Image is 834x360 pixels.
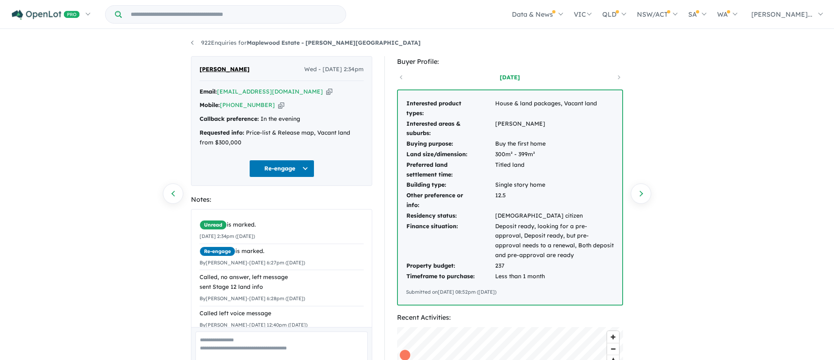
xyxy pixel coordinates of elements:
div: In the evening [200,114,364,124]
a: [EMAIL_ADDRESS][DOMAIN_NAME] [217,88,323,95]
button: Zoom out [607,343,619,355]
div: Buyer Profile: [397,56,623,67]
strong: Email: [200,88,217,95]
span: [PERSON_NAME]... [751,10,812,18]
small: [DATE] 2:34pm ([DATE]) [200,233,255,239]
td: 12.5 [495,190,614,211]
td: Preferred land settlement time: [406,160,495,180]
div: Recent Activities: [397,312,623,323]
span: Re-engage [200,247,235,256]
div: Called left voice message [200,309,364,319]
small: By [PERSON_NAME] - [DATE] 6:27pm ([DATE]) [200,260,305,266]
td: Building type: [406,180,495,190]
td: Less than 1 month [495,271,614,282]
input: Try estate name, suburb, builder or developer [123,6,344,23]
td: Residency status: [406,211,495,221]
td: Deposit ready, looking for a pre-approval, Deposit ready, but pre-approval needs to a renewal, Bo... [495,221,614,261]
td: 237 [495,261,614,271]
button: Zoom in [607,331,619,343]
div: Called, no answer, left message sent Stage 12 land info [200,273,364,292]
a: [PHONE_NUMBER] [220,101,275,109]
a: 922Enquiries forMaplewood Estate - [PERSON_NAME][GEOGRAPHIC_DATA] [191,39,421,46]
strong: Requested info: [200,129,244,136]
div: Submitted on [DATE] 08:52pm ([DATE]) [406,288,614,296]
img: Openlot PRO Logo White [12,10,80,20]
td: Property budget: [406,261,495,271]
div: Price-list & Release map, Vacant land from $300,000 [200,128,364,148]
strong: Maplewood Estate - [PERSON_NAME][GEOGRAPHIC_DATA] [247,39,421,46]
div: is marked. [200,247,364,256]
small: By [PERSON_NAME] - [DATE] 6:28pm ([DATE]) [200,295,305,301]
td: Interested areas & suburbs: [406,119,495,139]
td: Single story home [495,180,614,190]
button: Re-engage [249,160,314,177]
td: Buying purpose: [406,139,495,149]
td: Buy the first home [495,139,614,149]
span: Zoom out [607,343,619,355]
td: Other preference or info: [406,190,495,211]
td: [PERSON_NAME] [495,119,614,139]
td: House & land packages, Vacant land [495,98,614,119]
span: Wed - [DATE] 2:34pm [304,65,364,74]
strong: Callback preference: [200,115,259,122]
div: Notes: [191,194,372,205]
td: Titled land [495,160,614,180]
td: Land size/dimension: [406,149,495,160]
td: [DEMOGRAPHIC_DATA] citizen [495,211,614,221]
small: By [PERSON_NAME] - [DATE] 12:40pm ([DATE]) [200,322,307,328]
button: Copy [278,101,284,109]
strong: Mobile: [200,101,220,109]
div: is marked. [200,220,364,230]
nav: breadcrumb [191,38,643,48]
span: [PERSON_NAME] [200,65,250,74]
td: 300m² - 399m² [495,149,614,160]
a: [DATE] [475,73,544,81]
td: Interested product types: [406,98,495,119]
td: Finance situation: [406,221,495,261]
button: Copy [326,87,332,96]
td: Timeframe to purchase: [406,271,495,282]
span: Unread [200,220,227,230]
